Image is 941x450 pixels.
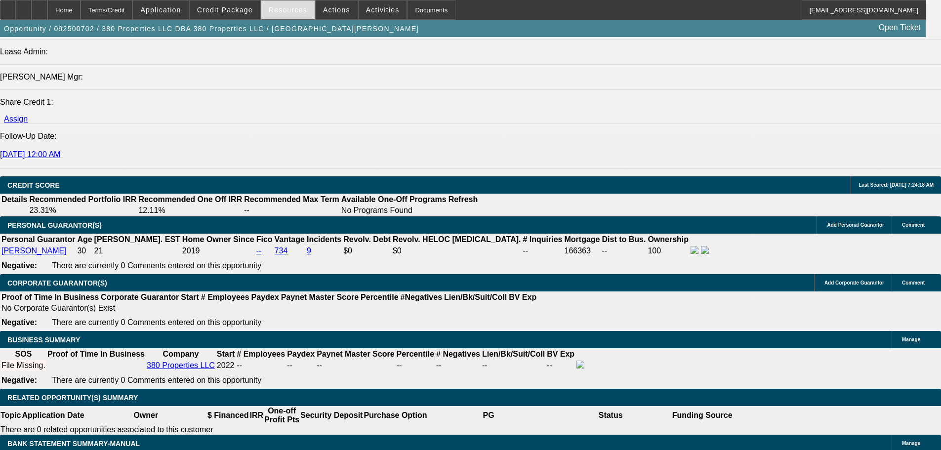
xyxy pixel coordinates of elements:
[522,245,563,256] td: --
[307,246,311,255] a: 9
[1,361,45,370] div: File Missing.
[77,245,92,256] td: 30
[286,360,315,371] td: --
[393,235,521,244] b: Revolv. HELOC [MEDICAL_DATA].
[29,195,137,205] th: Recommended Portfolio IRR
[859,182,934,188] span: Last Scored: [DATE] 7:24:18 AM
[436,361,480,370] div: --
[902,441,920,446] span: Manage
[341,205,447,215] td: No Programs Found
[138,195,243,205] th: Recommended One Off IRR
[397,361,434,370] div: --
[181,293,199,301] b: Start
[275,235,305,244] b: Vantage
[140,6,181,14] span: Application
[317,350,394,358] b: Paynet Master Score
[7,181,60,189] span: CREDIT SCORE
[287,350,315,358] b: Paydex
[550,406,672,425] th: Status
[343,245,391,256] td: $0
[323,6,350,14] span: Actions
[52,261,261,270] span: There are currently 0 Comments entered on this opportunity
[397,350,434,358] b: Percentile
[523,235,562,244] b: # Inquiries
[427,406,549,425] th: PG
[182,235,254,244] b: Home Owner Since
[216,360,235,371] td: 2022
[1,303,541,313] td: No Corporate Guarantor(s) Exist
[1,292,99,302] th: Proof of Time In Business
[21,406,84,425] th: Application Date
[7,440,140,448] span: BANK STATEMENT SUMMARY-MANUAL
[875,19,925,36] a: Open Ticket
[281,293,359,301] b: Paynet Master Score
[244,195,340,205] th: Recommended Max Term
[307,235,341,244] b: Incidents
[361,293,398,301] b: Percentile
[602,245,647,256] td: --
[47,349,145,359] th: Proof of Time In Business
[1,349,46,359] th: SOS
[1,235,75,244] b: Personal Guarantor
[701,246,709,254] img: linkedin-icon.png
[7,394,138,402] span: RELATED OPPORTUNITY(S) SUMMARY
[316,0,358,19] button: Actions
[251,293,279,301] b: Paydex
[827,222,884,228] span: Add Personal Guarantor
[256,246,262,255] a: --
[94,235,180,244] b: [PERSON_NAME]. EST
[261,0,315,19] button: Resources
[7,336,80,344] span: BUSINESS SUMMARY
[29,205,137,215] td: 23.31%
[1,318,37,327] b: Negative:
[824,280,884,286] span: Add Corporate Guarantor
[648,235,689,244] b: Ownership
[163,350,199,358] b: Company
[7,221,102,229] span: PERSONAL GUARANTOR(S)
[341,195,447,205] th: Available One-Off Programs
[691,246,698,254] img: facebook-icon.png
[94,245,181,256] td: 21
[392,245,522,256] td: $0
[576,361,584,368] img: facebook-icon.png
[343,235,391,244] b: Revolv. Debt
[77,235,92,244] b: Age
[363,406,427,425] th: Purchase Option
[436,350,480,358] b: # Negatives
[264,406,300,425] th: One-off Profit Pts
[448,195,479,205] th: Refresh
[902,222,925,228] span: Comment
[237,350,285,358] b: # Employees
[207,406,249,425] th: $ Financed
[244,205,340,215] td: --
[902,280,925,286] span: Comment
[546,360,575,371] td: --
[482,350,545,358] b: Lien/Bk/Suit/Coll
[1,195,28,205] th: Details
[275,246,288,255] a: 734
[7,279,107,287] span: CORPORATE GUARANTOR(S)
[1,261,37,270] b: Negative:
[444,293,507,301] b: Lien/Bk/Suit/Coll
[85,406,207,425] th: Owner
[52,376,261,384] span: There are currently 0 Comments entered on this opportunity
[201,293,249,301] b: # Employees
[602,235,646,244] b: Dist to Bus.
[249,406,264,425] th: IRR
[4,25,419,33] span: Opportunity / 092500702 / 380 Properties LLC DBA 380 Properties LLC / [GEOGRAPHIC_DATA][PERSON_NAME]
[4,115,28,123] a: Assign
[217,350,235,358] b: Start
[366,6,400,14] span: Activities
[359,0,407,19] button: Activities
[565,235,600,244] b: Mortgage
[509,293,536,301] b: BV Exp
[147,361,215,369] a: 380 Properties LLC
[564,245,601,256] td: 166363
[1,376,37,384] b: Negative:
[300,406,363,425] th: Security Deposit
[133,0,188,19] button: Application
[647,245,689,256] td: 100
[52,318,261,327] span: There are currently 0 Comments entered on this opportunity
[672,406,733,425] th: Funding Source
[401,293,443,301] b: #Negatives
